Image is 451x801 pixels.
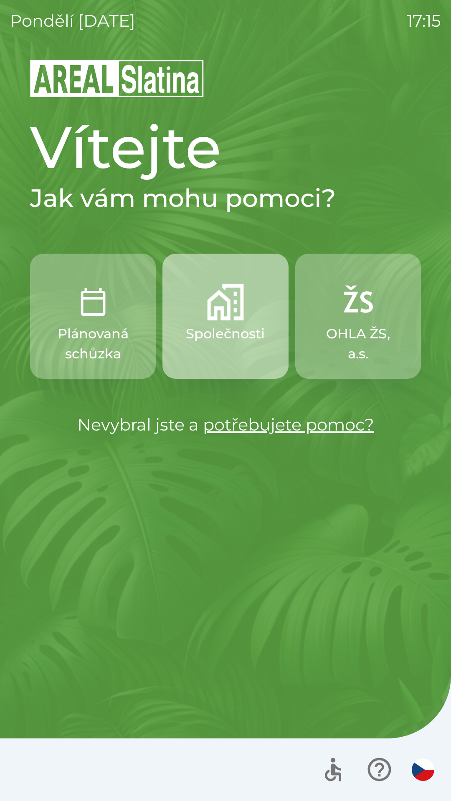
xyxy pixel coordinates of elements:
[162,254,288,379] button: Společnosti
[30,58,421,98] img: Logo
[407,8,441,33] p: 17:15
[50,324,136,364] p: Plánovaná schůzka
[186,324,265,344] p: Společnosti
[30,254,156,379] button: Plánovaná schůzka
[295,254,421,379] button: OHLA ŽS, a.s.
[10,8,135,33] p: pondělí [DATE]
[30,183,421,214] h2: Jak vám mohu pomoci?
[207,284,244,320] img: 58b4041c-2a13-40f9-aad2-b58ace873f8c.png
[412,758,434,781] img: cs flag
[30,112,421,183] h1: Vítejte
[203,414,374,435] a: potřebujete pomoc?
[30,412,421,437] p: Nevybral jste a
[340,284,376,320] img: 9f72f9f4-8902-46ff-b4e6-bc4241ee3c12.png
[75,284,111,320] img: 0ea463ad-1074-4378-bee6-aa7a2f5b9440.png
[315,324,401,364] p: OHLA ŽS, a.s.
